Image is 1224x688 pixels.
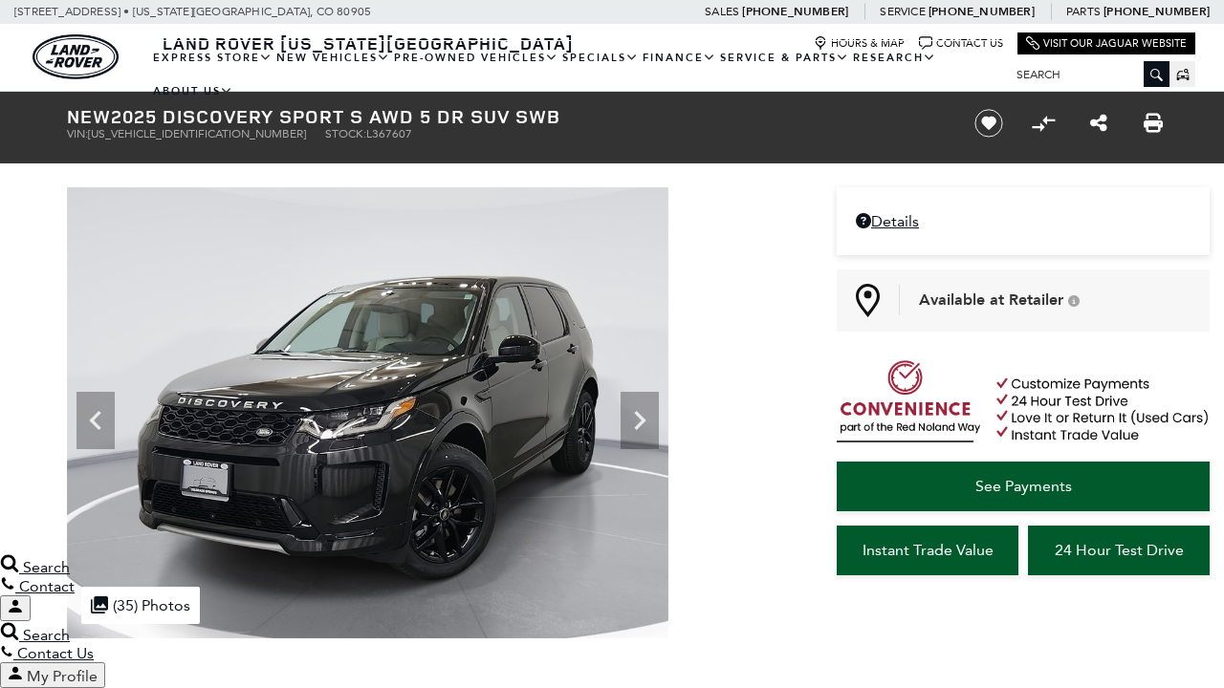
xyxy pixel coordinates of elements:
[856,284,880,317] img: Map Pin Icon
[560,41,641,75] a: Specials
[1144,112,1163,135] a: Print this New 2025 Discovery Sport S AWD 5 dr SUV SWB
[742,4,848,19] a: [PHONE_NUMBER]
[856,212,1191,230] a: Details
[1002,63,1169,86] input: Search
[67,106,942,127] h1: 2025 Discovery Sport S AWD 5 dr SUV SWB
[1090,112,1107,135] a: Share this New 2025 Discovery Sport S AWD 5 dr SUV SWB
[14,5,371,18] a: [STREET_ADDRESS] • [US_STATE][GEOGRAPHIC_DATA], CO 80905
[851,41,938,75] a: Research
[1026,36,1187,51] a: Visit Our Jaguar Website
[1055,541,1184,559] span: 24 Hour Test Drive
[67,127,88,140] span: VIN:
[837,526,1018,575] a: Instant Trade Value
[880,5,925,18] span: Service
[919,36,1003,51] a: Contact Us
[151,41,1002,108] nav: Main Navigation
[919,290,1063,311] span: Available at Retailer
[814,36,905,51] a: Hours & Map
[23,558,70,576] span: Search
[392,41,560,75] a: Pre-Owned Vehicles
[1068,294,1080,307] div: Vehicle is in stock and ready for immediate delivery. Due to demand, availability is subject to c...
[23,626,70,644] span: Search
[641,41,718,75] a: Finance
[163,32,574,54] span: Land Rover [US_STATE][GEOGRAPHIC_DATA]
[718,41,851,75] a: Service & Parts
[274,41,392,75] a: New Vehicles
[1066,5,1101,18] span: Parts
[151,32,585,54] a: Land Rover [US_STATE][GEOGRAPHIC_DATA]
[1029,109,1058,138] button: Compare vehicle
[67,187,668,638] img: New 2025 Santorini Black Land Rover S image 1
[19,577,75,595] span: Contact
[33,34,119,79] a: land-rover
[88,127,306,140] span: [US_VEHICLE_IDENTIFICATION_NUMBER]
[705,5,739,18] span: Sales
[67,103,111,129] strong: New
[33,34,119,79] img: Land Rover
[968,108,1010,139] button: Save vehicle
[17,644,94,662] span: Contact Us
[837,462,1210,511] a: See Payments
[1028,526,1210,575] a: 24 Hour Test Drive
[929,4,1035,19] a: [PHONE_NUMBER]
[325,127,366,140] span: Stock:
[863,541,994,559] span: Instant Trade Value
[1104,4,1210,19] a: [PHONE_NUMBER]
[27,667,98,685] span: My Profile
[975,477,1072,495] span: See Payments
[151,75,235,108] a: About Us
[366,127,412,140] span: L367607
[151,41,274,75] a: EXPRESS STORE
